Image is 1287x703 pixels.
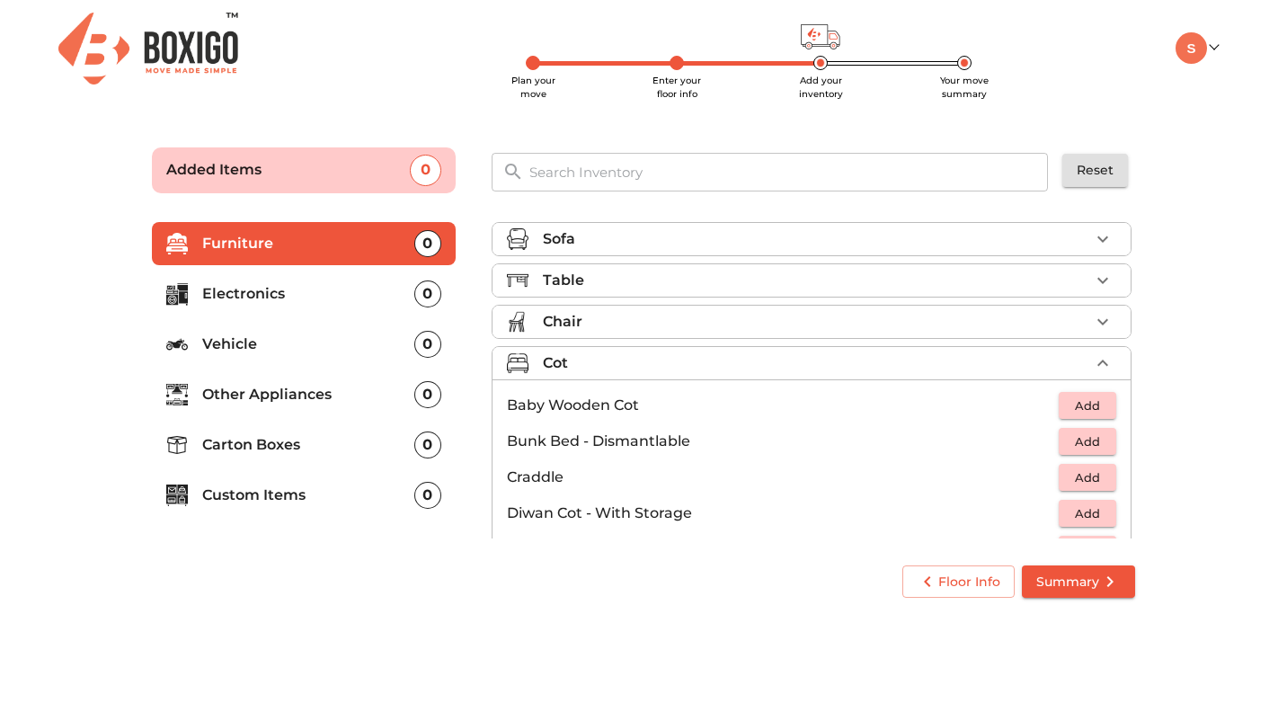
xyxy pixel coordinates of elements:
[511,75,555,100] span: Plan your move
[1068,396,1107,416] span: Add
[202,434,414,456] p: Carton Boxes
[414,381,441,408] div: 0
[1059,500,1116,528] button: Add
[543,352,568,374] p: Cot
[507,311,528,333] img: chair
[414,331,441,358] div: 0
[1059,536,1116,564] button: Add
[1059,392,1116,420] button: Add
[414,280,441,307] div: 0
[58,13,238,84] img: Boxigo
[1062,154,1128,187] button: Reset
[410,155,441,186] div: 0
[202,384,414,405] p: Other Appliances
[543,270,584,291] p: Table
[940,75,989,100] span: Your move summary
[507,228,528,250] img: sofa
[202,283,414,305] p: Electronics
[1068,467,1107,488] span: Add
[1077,159,1114,182] span: Reset
[1059,464,1116,492] button: Add
[799,75,843,100] span: Add your inventory
[902,565,1015,599] button: Floor Info
[1068,503,1107,524] span: Add
[507,395,1059,416] p: Baby Wooden Cot
[507,431,1059,452] p: Bunk Bed - Dismantlable
[414,432,441,458] div: 0
[507,503,1059,524] p: Diwan Cot - With Storage
[1059,428,1116,456] button: Add
[543,228,575,250] p: Sofa
[414,230,441,257] div: 0
[917,571,1000,593] span: Floor Info
[519,153,1061,191] input: Search Inventory
[202,485,414,506] p: Custom Items
[414,482,441,509] div: 0
[507,270,528,291] img: table
[507,352,528,374] img: cot
[202,334,414,355] p: Vehicle
[202,233,414,254] p: Furniture
[652,75,701,100] span: Enter your floor info
[1068,432,1107,452] span: Add
[1022,565,1135,599] button: Summary
[543,311,582,333] p: Chair
[166,159,410,181] p: Added Items
[507,467,1059,488] p: Craddle
[1036,571,1121,593] span: Summary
